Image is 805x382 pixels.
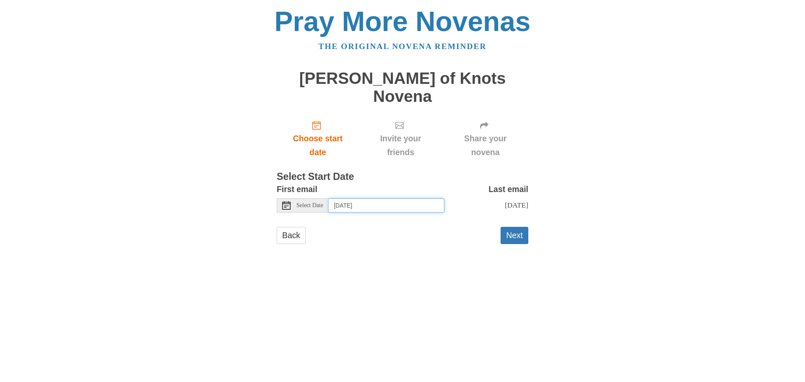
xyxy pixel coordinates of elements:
a: The original novena reminder [319,42,487,51]
label: First email [277,182,317,196]
div: Click "Next" to confirm your start date first. [442,114,528,164]
button: Next [501,227,528,244]
span: [DATE] [505,201,528,209]
a: Pray More Novenas [275,6,531,37]
div: Click "Next" to confirm your start date first. [359,114,442,164]
span: Share your novena [451,132,520,159]
span: Select Date [296,203,323,208]
span: Invite your friends [367,132,434,159]
h1: [PERSON_NAME] of Knots Novena [277,70,528,105]
input: Use the arrow keys to pick a date [329,198,444,213]
h3: Select Start Date [277,172,528,182]
a: Back [277,227,306,244]
a: Choose start date [277,114,359,164]
span: Choose start date [285,132,351,159]
label: Last email [488,182,528,196]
